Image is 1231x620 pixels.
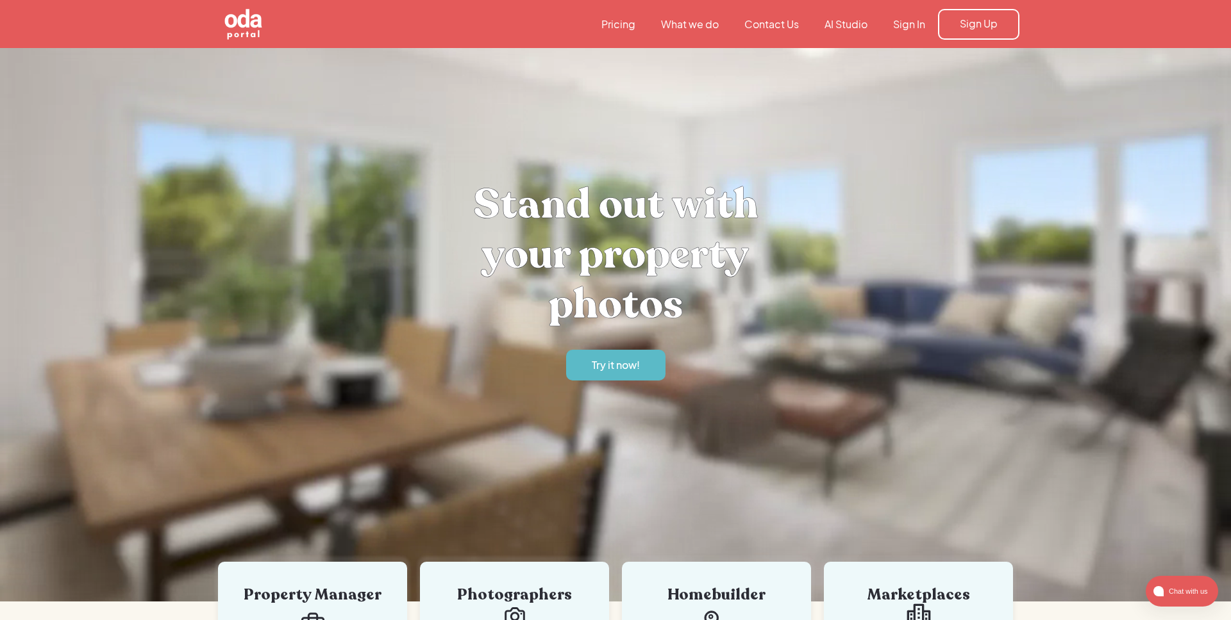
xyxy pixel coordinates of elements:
span: Chat with us [1164,584,1210,598]
a: home [212,8,333,41]
h1: Stand out with your property photos [423,179,808,329]
a: Try it now! [566,350,666,380]
a: What we do [648,17,732,31]
div: Photographers [439,587,590,603]
a: Sign Up [938,9,1019,40]
div: Sign Up [960,17,998,31]
div: Property Manager [237,587,388,603]
div: Marketplaces [843,587,994,603]
a: Contact Us [732,17,812,31]
div: Try it now! [592,358,640,372]
a: Pricing [589,17,648,31]
button: atlas-launcher [1146,576,1218,607]
a: Sign In [880,17,938,31]
div: Homebuilder [641,587,792,603]
a: AI Studio [812,17,880,31]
